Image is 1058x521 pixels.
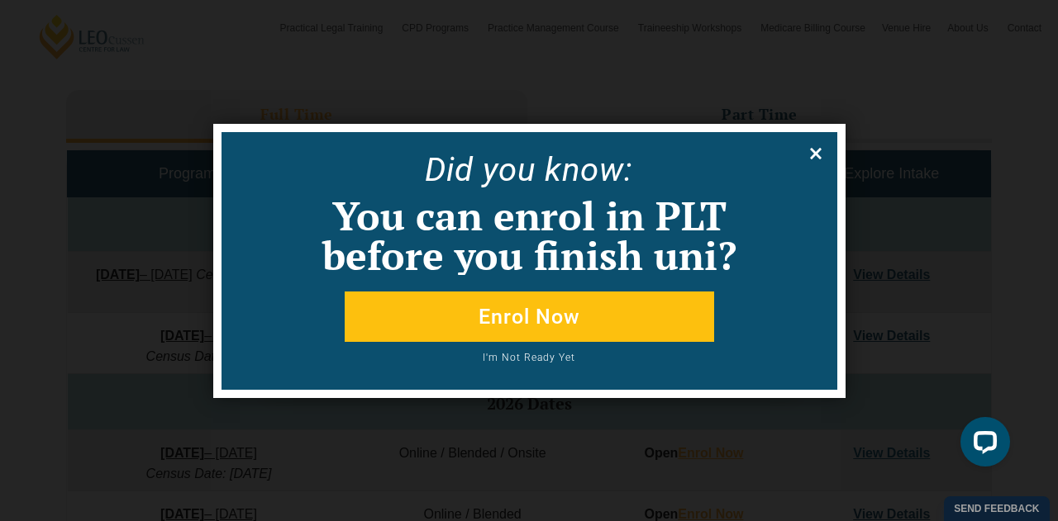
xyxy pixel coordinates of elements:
[425,150,517,189] span: Did yo
[517,150,633,189] span: u know:
[345,291,714,342] button: Enrol Now
[322,189,736,282] span: You can enrol in PLT before you finish uni?
[283,353,775,373] button: I'm Not Ready Yet
[803,140,829,167] button: Close
[947,410,1017,480] iframe: LiveChat chat widget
